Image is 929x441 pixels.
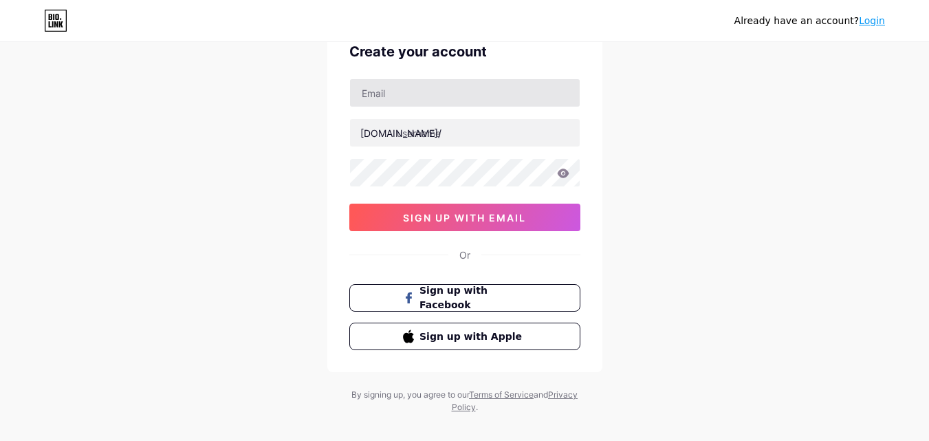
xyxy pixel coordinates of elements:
[349,323,580,350] button: Sign up with Apple
[349,204,580,231] button: sign up with email
[348,389,582,413] div: By signing up, you agree to our and .
[469,389,534,400] a: Terms of Service
[350,119,580,147] input: username
[360,126,441,140] div: [DOMAIN_NAME]/
[419,330,526,344] span: Sign up with Apple
[734,14,885,28] div: Already have an account?
[459,248,470,262] div: Or
[349,41,580,62] div: Create your account
[349,284,580,312] button: Sign up with Facebook
[350,79,580,107] input: Email
[859,15,885,26] a: Login
[419,283,526,312] span: Sign up with Facebook
[403,212,526,224] span: sign up with email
